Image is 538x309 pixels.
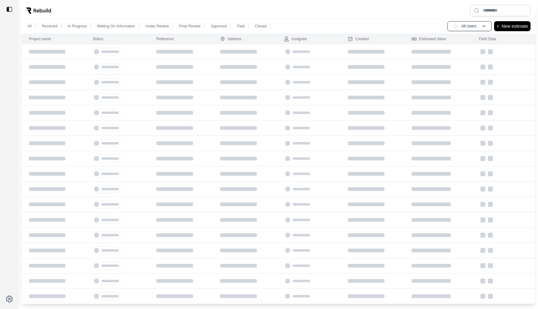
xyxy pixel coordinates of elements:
p: Final Review [179,24,201,29]
button: +New estimate [494,21,531,31]
div: Assignee [284,36,307,41]
p: Received [42,24,57,29]
p: Closed [255,24,267,29]
p: All Users [461,24,476,29]
div: Status [92,36,103,41]
div: Field Data [479,36,496,41]
div: Address [220,36,241,41]
p: Waiting On Information [97,24,135,29]
p: + [497,22,499,30]
p: Paid [237,24,244,29]
img: toggle sidebar [6,6,12,12]
p: In Progress [68,24,87,29]
img: Rebuild [26,7,51,14]
div: Created [348,36,369,41]
p: New estimate [502,22,528,30]
button: AUAll Users [447,21,492,31]
span: AU [453,23,459,29]
p: All [27,24,31,29]
div: Estimated Value [412,36,446,41]
p: Under Review [145,24,169,29]
div: Reference [156,36,173,41]
div: Project name [29,36,51,41]
p: Approved [211,24,227,29]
